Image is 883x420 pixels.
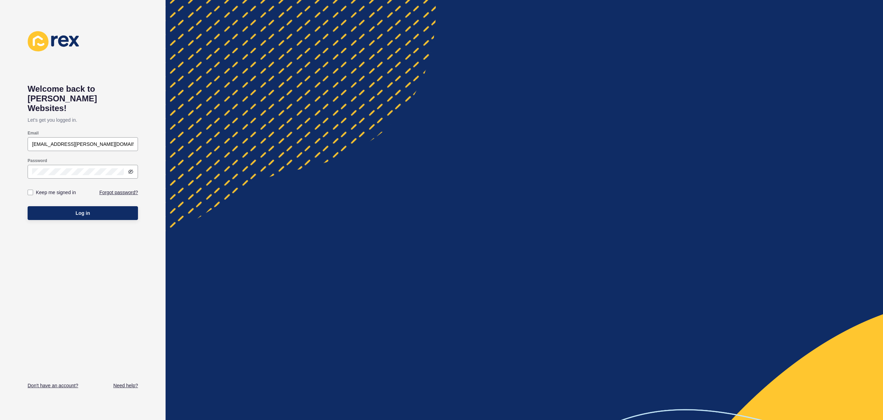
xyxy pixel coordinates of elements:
p: Let's get you logged in. [28,113,138,127]
button: Log in [28,206,138,220]
label: Email [28,130,39,136]
a: Need help? [113,382,138,389]
input: e.g. name@company.com [32,141,133,148]
a: Don't have an account? [28,382,78,389]
label: Keep me signed in [36,189,76,196]
label: Password [28,158,47,163]
span: Log in [76,210,90,217]
a: Forgot password? [99,189,138,196]
h1: Welcome back to [PERSON_NAME] Websites! [28,84,138,113]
